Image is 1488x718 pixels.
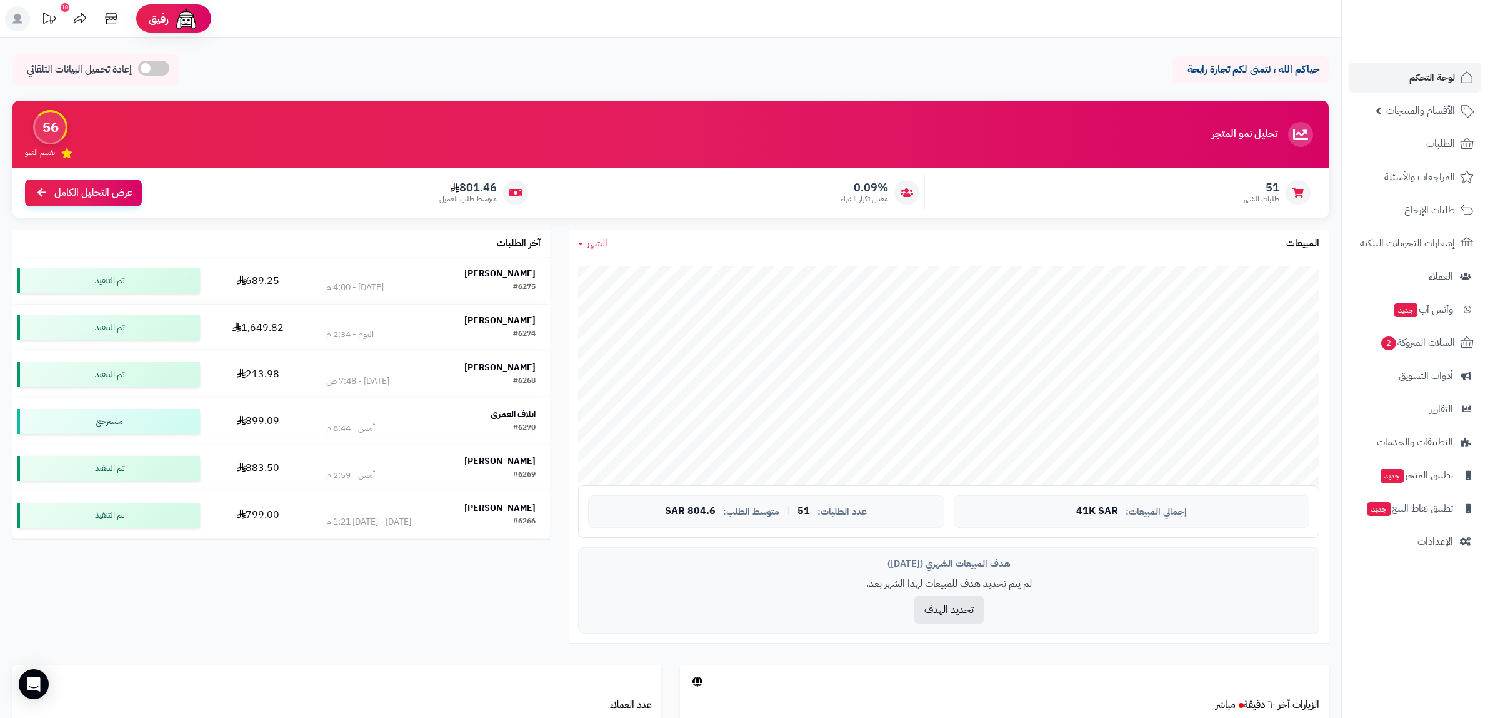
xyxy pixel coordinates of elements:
[205,305,312,351] td: 1,649.82
[1349,295,1481,325] a: وآتس آبجديد
[17,315,200,340] div: تم التنفيذ
[1126,507,1187,517] span: إجمالي المبيعات:
[1393,301,1453,318] span: وآتس آب
[326,422,375,435] div: أمس - 8:44 م
[1404,201,1455,219] span: طلبات الإرجاع
[33,6,64,34] a: تحديثات المنصة
[491,408,536,421] strong: ايلاف العمري
[513,281,536,294] div: #6275
[513,422,536,435] div: #6270
[1182,63,1319,77] p: حياكم الله ، نتمنى لكم تجارة رابحة
[578,236,607,251] a: الشهر
[27,63,132,77] span: إعادة تحميل البيانات التلقائي
[588,557,1309,570] div: هدف المبيعات الشهري ([DATE])
[326,469,375,482] div: أمس - 2:59 م
[1409,69,1455,86] span: لوحة التحكم
[1381,336,1396,350] span: 2
[513,375,536,388] div: #6268
[1381,469,1404,483] span: جديد
[205,492,312,538] td: 799.00
[439,181,497,195] span: 801.46
[1076,506,1118,517] span: 41K SAR
[1349,394,1481,424] a: التقارير
[1349,493,1481,523] a: تطبيق نقاط البيعجديد
[1216,697,1236,712] small: مباشر
[513,469,536,482] div: #6269
[1216,697,1319,712] a: الزيارات آخر ٦٠ دقيقةمباشر
[326,375,389,388] div: [DATE] - 7:48 ص
[17,362,200,387] div: تم التنفيذ
[1349,162,1481,192] a: المراجعات والأسئلة
[1377,433,1453,451] span: التطبيقات والخدمات
[54,186,132,200] span: عرض التحليل الكامل
[587,236,607,251] span: الشهر
[1349,328,1481,358] a: السلات المتروكة2
[1349,427,1481,457] a: التطبيقات والخدمات
[326,516,411,528] div: [DATE] - [DATE] 1:21 م
[841,194,888,205] span: معدل تكرار الشراء
[1286,238,1319,250] h3: المبيعات
[787,507,790,516] span: |
[1349,261,1481,291] a: العملاء
[1417,533,1453,550] span: الإعدادات
[326,328,374,341] div: اليوم - 2:34 م
[326,281,384,294] div: [DATE] - 4:00 م
[1384,168,1455,186] span: المراجعات والأسئلة
[588,577,1309,591] p: لم يتم تحديد هدف للمبيعات لهذا الشهر بعد.
[1349,460,1481,490] a: تطبيق المتجرجديد
[17,503,200,528] div: تم التنفيذ
[1212,129,1277,140] h3: تحليل نمو المتجر
[1426,135,1455,153] span: الطلبات
[205,351,312,398] td: 213.98
[25,148,55,158] span: تقييم النمو
[1349,228,1481,258] a: إشعارات التحويلات البنكية
[1360,235,1455,252] span: إشعارات التحويلات البنكية
[464,267,536,280] strong: [PERSON_NAME]
[1349,63,1481,93] a: لوحة التحكم
[19,669,49,699] div: Open Intercom Messenger
[1243,194,1279,205] span: طلبات الشهر
[1349,361,1481,391] a: أدوات التسويق
[665,506,716,517] span: 804.6 SAR
[1380,334,1455,351] span: السلات المتروكة
[205,398,312,445] td: 899.09
[205,445,312,492] td: 883.50
[464,502,536,515] strong: [PERSON_NAME]
[1386,102,1455,119] span: الأقسام والمنتجات
[841,181,888,195] span: 0.09%
[797,506,810,517] span: 51
[1366,500,1453,517] span: تطبيق نقاط البيع
[914,596,984,624] button: تحديد الهدف
[174,6,199,31] img: ai-face.png
[1429,400,1453,418] span: التقارير
[1429,268,1453,285] span: العملاء
[25,179,142,206] a: عرض التحليل الكامل
[17,409,200,434] div: مسترجع
[149,11,169,26] span: رفيق
[513,328,536,341] div: #6274
[205,258,312,304] td: 689.25
[439,194,497,205] span: متوسط طلب العميل
[17,456,200,481] div: تم التنفيذ
[1349,527,1481,557] a: الإعدادات
[1379,467,1453,484] span: تطبيق المتجر
[464,314,536,327] strong: [PERSON_NAME]
[1399,367,1453,385] span: أدوات التسويق
[61,3,69,12] div: 10
[610,697,652,712] a: عدد العملاء
[497,238,541,250] h3: آخر الطلبات
[817,507,867,517] span: عدد الطلبات:
[723,507,779,517] span: متوسط الطلب:
[17,268,200,293] div: تم التنفيذ
[1367,502,1391,516] span: جديد
[1349,195,1481,225] a: طلبات الإرجاع
[464,455,536,468] strong: [PERSON_NAME]
[1349,129,1481,159] a: الطلبات
[464,361,536,374] strong: [PERSON_NAME]
[1394,303,1417,317] span: جديد
[513,516,536,528] div: #6266
[1243,181,1279,195] span: 51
